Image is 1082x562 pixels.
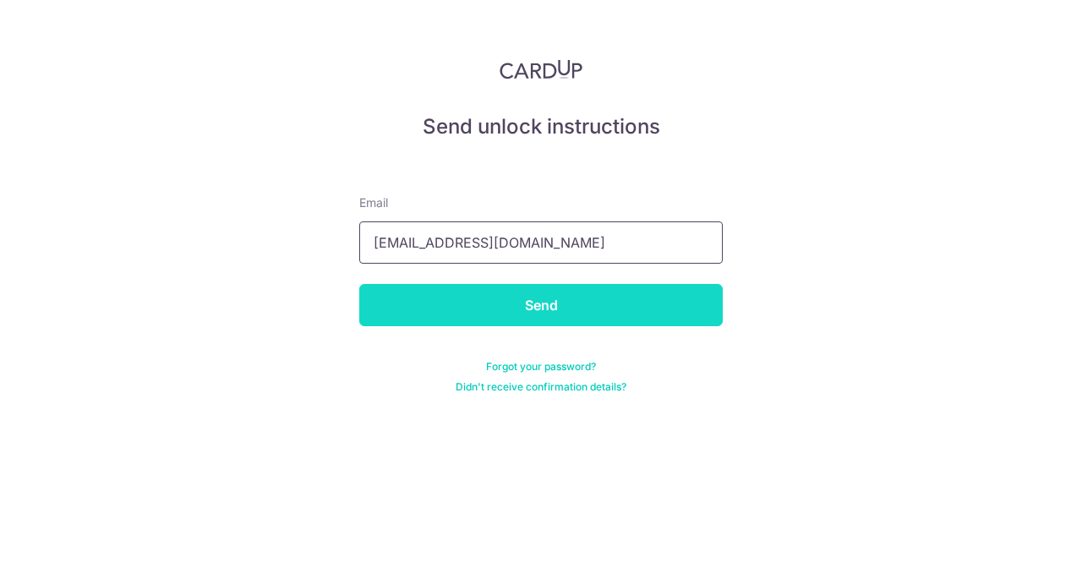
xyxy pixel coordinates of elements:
[486,360,596,374] a: Forgot your password?
[359,195,388,210] span: translation missing: en.devise.label.Email
[500,59,582,79] img: CardUp Logo
[359,284,723,326] input: Send
[359,113,723,140] h5: Send unlock instructions
[359,221,723,264] input: Enter your Email
[456,380,626,394] a: Didn't receive confirmation details?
